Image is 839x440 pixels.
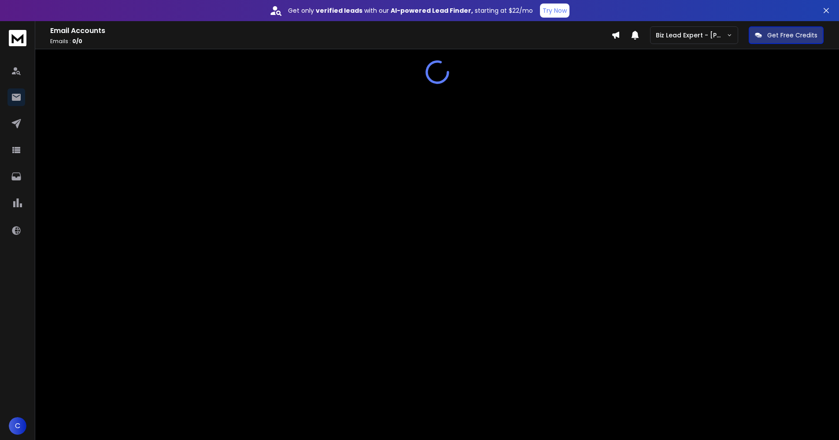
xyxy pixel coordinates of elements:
button: C [9,417,26,435]
span: 0 / 0 [72,37,82,45]
img: logo [9,30,26,46]
strong: AI-powered Lead Finder, [391,6,473,15]
p: Try Now [543,6,567,15]
h1: Email Accounts [50,26,611,36]
strong: verified leads [316,6,362,15]
p: Emails : [50,38,611,45]
p: Get Free Credits [767,31,817,40]
button: Get Free Credits [749,26,824,44]
p: Biz Lead Expert - [PERSON_NAME] [656,31,727,40]
button: Try Now [540,4,569,18]
p: Get only with our starting at $22/mo [288,6,533,15]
